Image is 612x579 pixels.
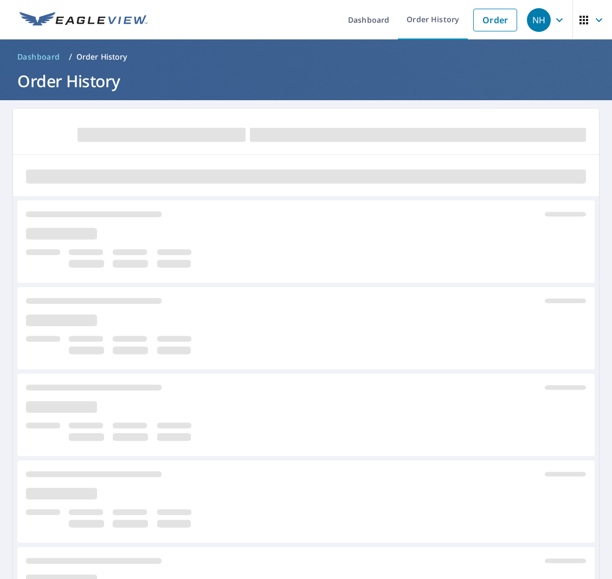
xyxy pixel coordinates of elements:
[13,48,65,66] a: Dashboard
[527,8,551,32] div: NH
[17,51,60,62] span: Dashboard
[473,9,517,31] a: Order
[76,51,127,62] p: Order History
[20,12,147,28] img: EV Logo
[69,50,72,63] li: /
[13,48,599,66] nav: breadcrumb
[13,70,599,92] h1: Order History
